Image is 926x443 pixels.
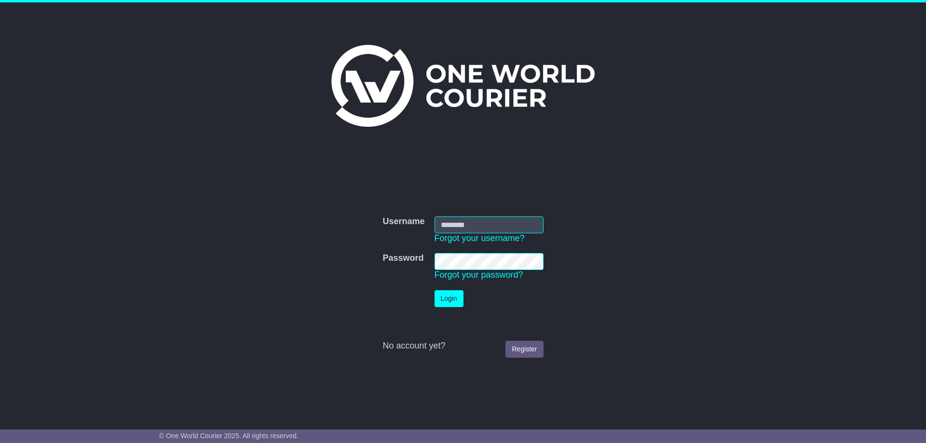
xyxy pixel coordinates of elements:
button: Login [435,290,463,307]
a: Forgot your password? [435,270,523,280]
label: Password [382,253,423,264]
a: Forgot your username? [435,233,525,243]
img: One World [331,45,595,127]
span: © One World Courier 2025. All rights reserved. [159,432,299,440]
div: No account yet? [382,341,543,351]
a: Register [505,341,543,358]
label: Username [382,216,424,227]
